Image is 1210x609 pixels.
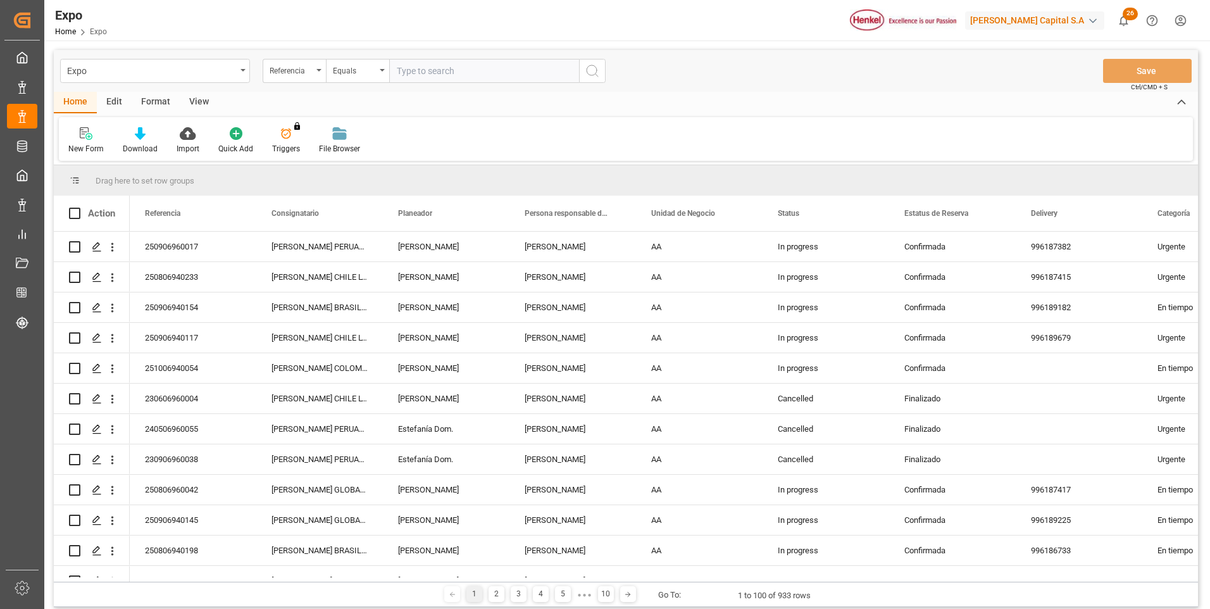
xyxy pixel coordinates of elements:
[636,505,763,535] div: AA
[509,323,636,353] div: [PERSON_NAME]
[763,262,889,292] div: In progress
[1016,232,1142,261] div: 996187382
[763,475,889,505] div: In progress
[218,143,253,154] div: Quick Add
[466,586,482,602] div: 1
[256,232,383,261] div: [PERSON_NAME] PERUANA, S.A.
[130,262,256,292] div: 250806940233
[904,293,1001,322] div: Confirmada
[263,59,326,83] button: open menu
[389,59,579,83] input: Type to search
[54,505,130,536] div: Press SPACE to select this row.
[96,176,194,185] span: Drag here to set row groups
[509,262,636,292] div: [PERSON_NAME]
[54,92,97,113] div: Home
[54,444,130,475] div: Press SPACE to select this row.
[383,475,509,505] div: [PERSON_NAME]
[271,209,319,218] span: Consignatario
[54,232,130,262] div: Press SPACE to select this row.
[1031,209,1057,218] span: Delivery
[54,384,130,414] div: Press SPACE to select this row.
[130,384,256,413] div: 230606960004
[525,209,609,218] span: Persona responsable de seguimiento
[130,292,256,322] div: 250906940154
[383,414,509,444] div: Estefanía Dom.
[256,566,383,596] div: [PERSON_NAME] BRASIL LTDA.
[130,323,256,353] div: 250906940117
[509,232,636,261] div: [PERSON_NAME]
[130,444,256,474] div: 230906960038
[509,292,636,322] div: [PERSON_NAME]
[636,232,763,261] div: AA
[54,566,130,596] div: Press SPACE to select this row.
[904,263,1001,292] div: Confirmada
[636,262,763,292] div: AA
[1157,209,1190,218] span: Categoría
[54,475,130,505] div: Press SPACE to select this row.
[965,11,1104,30] div: [PERSON_NAME] Capital S.A
[54,262,130,292] div: Press SPACE to select this row.
[509,505,636,535] div: [PERSON_NAME]
[256,444,383,474] div: [PERSON_NAME] PERUANA, S.A.
[904,506,1001,535] div: Confirmada
[145,209,180,218] span: Referencia
[763,323,889,353] div: In progress
[904,323,1001,353] div: Confirmada
[54,414,130,444] div: Press SPACE to select this row.
[130,414,256,444] div: 240506960055
[636,536,763,565] div: AA
[763,384,889,413] div: Cancelled
[509,414,636,444] div: [PERSON_NAME]
[383,353,509,383] div: [PERSON_NAME]
[763,566,889,596] div: In progress
[54,292,130,323] div: Press SPACE to select this row.
[1016,566,1142,596] div: 996186734
[904,384,1001,413] div: Finalizado
[319,143,360,154] div: File Browser
[60,59,250,83] button: open menu
[1016,536,1142,565] div: 996186733
[383,566,509,596] div: [PERSON_NAME]
[256,384,383,413] div: [PERSON_NAME] CHILE LTDA.
[904,415,1001,444] div: Finalizado
[651,209,715,218] span: Unidad de Negocio
[270,62,313,77] div: Referencia
[763,414,889,444] div: Cancelled
[256,536,383,565] div: [PERSON_NAME] BRASIL LTDA.
[68,143,104,154] div: New Form
[533,586,549,602] div: 4
[398,209,432,218] span: Planeador
[509,566,636,596] div: [PERSON_NAME]
[763,353,889,383] div: In progress
[256,414,383,444] div: [PERSON_NAME] PERUANA, S.A.
[850,9,956,32] img: Henkel%20logo.jpg_1689854090.jpg
[54,323,130,353] div: Press SPACE to select this row.
[509,536,636,565] div: [PERSON_NAME]
[489,586,504,602] div: 2
[67,62,236,78] div: Expo
[511,586,527,602] div: 3
[383,505,509,535] div: [PERSON_NAME]
[636,475,763,505] div: AA
[658,589,681,601] div: Go To:
[383,292,509,322] div: [PERSON_NAME]
[1138,6,1166,35] button: Help Center
[1016,262,1142,292] div: 996187415
[130,505,256,535] div: 250906940145
[598,586,614,602] div: 10
[636,444,763,474] div: AA
[383,444,509,474] div: Estefanía Dom.
[904,536,1001,565] div: Confirmada
[54,353,130,384] div: Press SPACE to select this row.
[130,566,256,596] div: 250806940198
[383,536,509,565] div: [PERSON_NAME]
[256,353,383,383] div: [PERSON_NAME] COLOMBIANA S.A.S.
[1123,8,1138,20] span: 26
[88,208,115,219] div: Action
[1016,323,1142,353] div: 996189679
[555,586,571,602] div: 5
[1131,82,1168,92] span: Ctrl/CMD + S
[636,292,763,322] div: AA
[256,475,383,505] div: [PERSON_NAME] GLOBAL SUPPLY CHAIN B.V
[904,354,1001,383] div: Confirmada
